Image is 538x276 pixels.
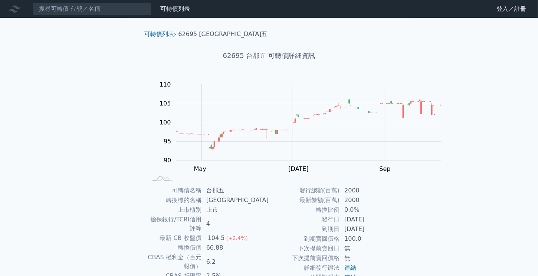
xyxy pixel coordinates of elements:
td: 下次提前賣回價格 [269,253,340,263]
h1: 62695 台郡五 可轉債詳細資訊 [138,51,400,61]
td: 2000 [340,186,391,195]
td: 66.88 [202,243,269,253]
td: CBAS 權利金（百元報價） [147,253,202,271]
g: Chart [156,81,453,173]
td: 2000 [340,195,391,205]
td: 無 [340,244,391,253]
tspan: 110 [160,81,171,88]
td: 發行總額(百萬) [269,186,340,195]
a: 可轉債列表 [160,5,190,12]
td: 轉換比例 [269,205,340,215]
a: 登入／註冊 [491,3,532,15]
li: › [144,30,176,39]
a: 連結 [344,264,356,271]
td: 100.0 [340,234,391,244]
td: 詳細發行辦法 [269,263,340,273]
td: 上市 [202,205,269,215]
td: 最新餘額(百萬) [269,195,340,205]
td: 可轉債名稱 [147,186,202,195]
td: 轉換標的名稱 [147,195,202,205]
td: [DATE] [340,224,391,234]
tspan: 95 [164,138,171,145]
a: 可轉債列表 [144,30,174,38]
tspan: 100 [160,119,171,126]
tspan: [DATE] [289,165,309,172]
td: 無 [340,253,391,263]
td: 下次提前賣回日 [269,244,340,253]
tspan: 105 [160,100,171,107]
td: 發行日 [269,215,340,224]
tspan: 90 [164,157,171,164]
td: [GEOGRAPHIC_DATA] [202,195,269,205]
iframe: Chat Widget [501,240,538,276]
span: (+2.4%) [226,235,248,241]
td: 0.0% [340,205,391,215]
tspan: Sep [380,165,391,172]
td: [DATE] [340,215,391,224]
td: 到期賣回價格 [269,234,340,244]
td: 上市櫃別 [147,205,202,215]
div: 聊天小工具 [501,240,538,276]
tspan: May [194,165,206,172]
td: 擔保銀行/TCRI信用評等 [147,215,202,233]
td: 台郡五 [202,186,269,195]
input: 搜尋可轉債 代號／名稱 [33,3,151,15]
td: 6.2 [202,253,269,271]
td: 到期日 [269,224,340,234]
li: 62695 [GEOGRAPHIC_DATA]五 [178,30,268,39]
td: 轉換價值 [147,243,202,253]
td: 4 [202,215,269,233]
div: 104.5 [206,234,226,243]
td: 最新 CB 收盤價 [147,233,202,243]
